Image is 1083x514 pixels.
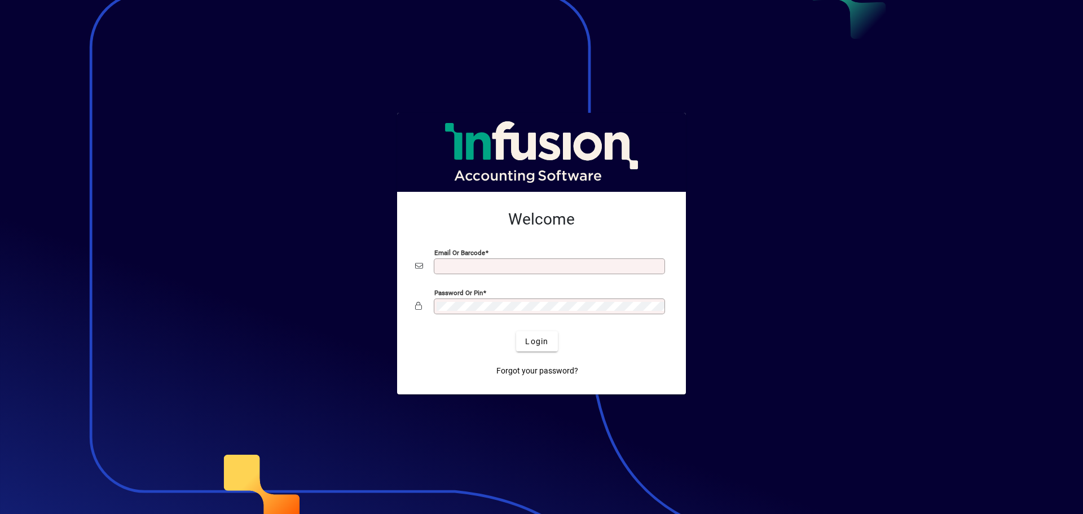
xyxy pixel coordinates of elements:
[492,361,583,381] a: Forgot your password?
[434,289,483,297] mat-label: Password or Pin
[516,331,557,352] button: Login
[415,210,668,229] h2: Welcome
[434,249,485,257] mat-label: Email or Barcode
[496,365,578,377] span: Forgot your password?
[525,336,548,348] span: Login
